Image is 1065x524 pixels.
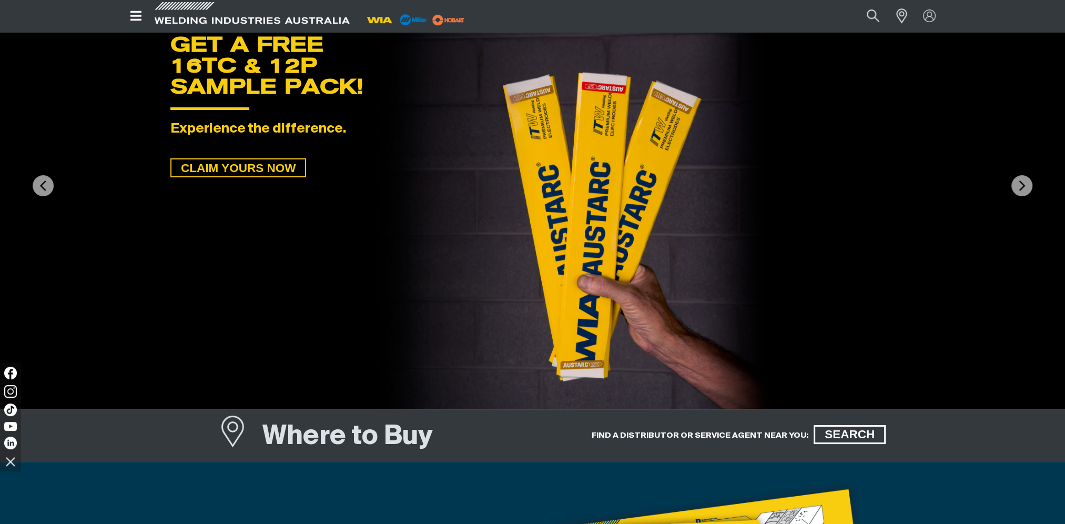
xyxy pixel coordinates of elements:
a: miller [429,16,468,24]
span: SEARCH [815,425,884,444]
a: CLAIM YOURS NOW [170,158,306,177]
h1: Where to Buy [262,420,433,454]
img: Instagram [4,385,17,398]
img: YouTube [4,422,17,431]
img: miller [429,12,468,28]
a: SEARCH [814,425,886,444]
a: Where to Buy [220,419,263,458]
h5: FIND A DISTRIBUTOR OR SERVICE AGENT NEAR YOU: [592,430,808,440]
img: PrevArrow [33,175,54,196]
input: Product name or item number... [841,4,890,28]
button: Search products [855,4,891,28]
img: LinkedIn [4,437,17,449]
span: CLAIM YOURS NOW [171,158,305,177]
img: hide socials [2,452,19,470]
div: GET A FREE 16TC & 12P SAMPLE PACK! [170,34,895,97]
img: NextArrow [1011,175,1032,196]
div: Experience the difference. [170,122,895,137]
img: Facebook [4,367,17,379]
img: TikTok [4,404,17,416]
